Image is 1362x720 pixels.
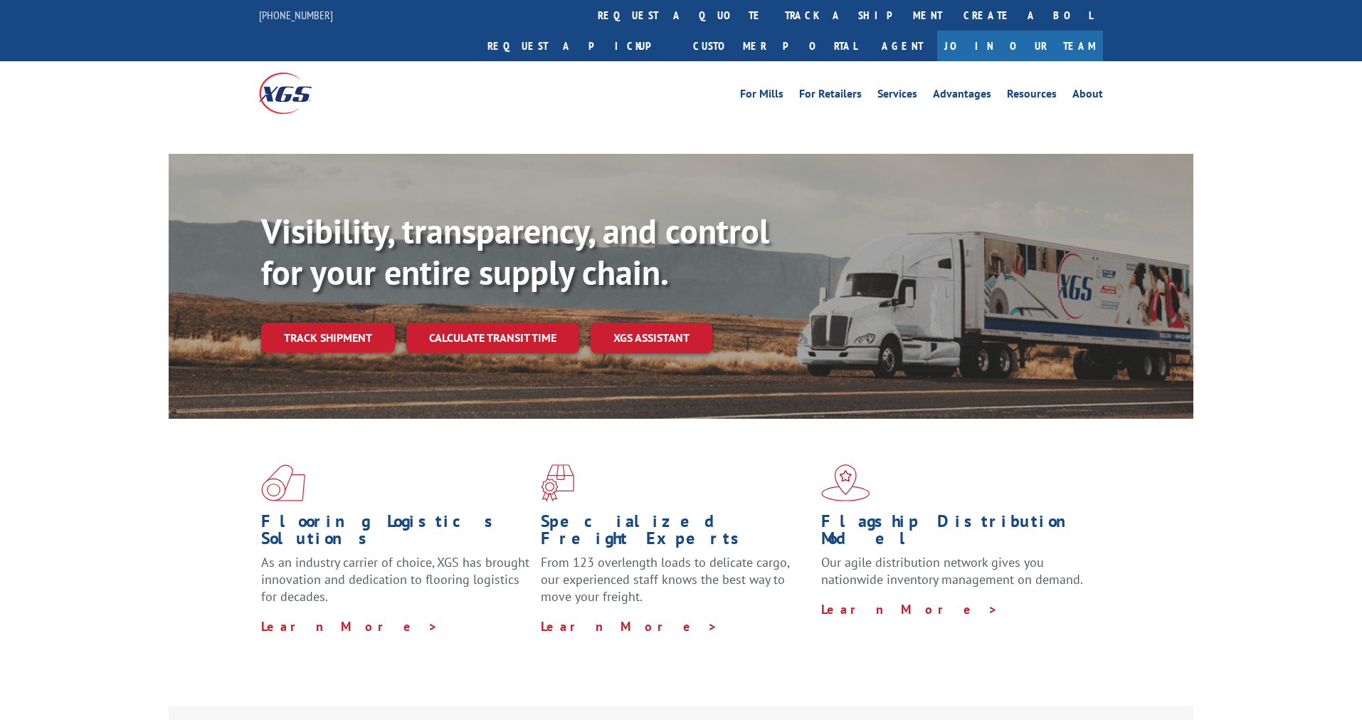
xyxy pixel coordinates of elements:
[821,554,1083,588] span: Our agile distribution network gives you nationwide inventory management on demand.
[406,323,579,353] a: Calculate transit time
[591,323,712,353] a: XGS ASSISTANT
[682,31,867,61] a: Customer Portal
[740,88,783,104] a: For Mills
[867,31,937,61] a: Agent
[541,464,574,501] img: xgs-icon-focused-on-flooring-red
[1072,88,1103,104] a: About
[877,88,917,104] a: Services
[261,464,305,501] img: xgs-icon-total-supply-chain-intelligence-red
[933,88,991,104] a: Advantages
[261,323,395,353] a: Track shipment
[541,618,718,635] a: Learn More >
[821,601,998,617] a: Learn More >
[1007,88,1057,104] a: Resources
[261,618,438,635] a: Learn More >
[541,513,810,554] h1: Specialized Freight Experts
[821,513,1090,554] h1: Flagship Distribution Model
[821,464,870,501] img: xgs-icon-flagship-distribution-model-red
[541,554,810,617] p: From 123 overlength loads to delicate cargo, our experienced staff knows the best way to move you...
[477,31,682,61] a: Request a pickup
[261,209,769,294] b: Visibility, transparency, and control for your entire supply chain.
[937,31,1103,61] a: Join Our Team
[799,88,862,104] a: For Retailers
[259,8,333,22] a: [PHONE_NUMBER]
[261,554,529,605] span: As an industry carrier of choice, XGS has brought innovation and dedication to flooring logistics...
[261,513,530,554] h1: Flooring Logistics Solutions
